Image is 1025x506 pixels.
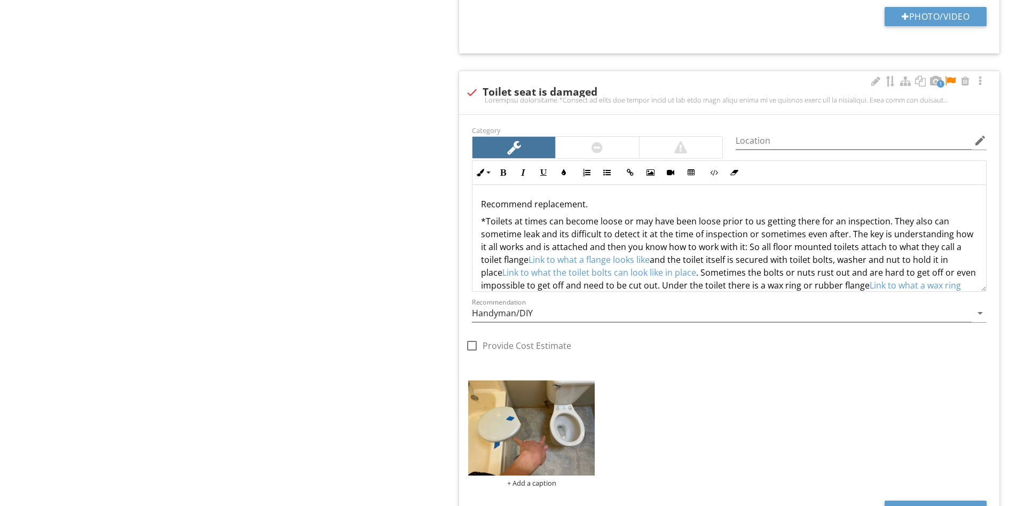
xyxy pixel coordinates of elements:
[660,162,681,183] button: Insert Video
[472,305,972,322] input: Recommendation
[468,479,595,487] div: + Add a caption
[483,340,571,351] label: Provide Cost Estimate
[466,96,993,104] div: Loremipsu dolorsitame.*Consect ad elits doe tempor incid ut lab etdo magn aliqu enima mi ve quisn...
[640,162,660,183] button: Insert Image (Ctrl+P)
[704,162,724,183] button: Code View
[502,267,696,278] a: Link to what the toilet bolts can look like in place
[529,254,650,266] a: Link to what a flange looks like
[937,80,944,88] span: 1
[974,307,987,320] i: arrow_drop_down
[974,134,987,147] i: edit
[885,7,987,26] button: Photo/Video
[620,162,640,183] button: Insert Link (Ctrl+K)
[736,132,972,150] input: Location
[724,162,744,183] button: Clear Formatting
[472,126,500,135] label: Category
[481,198,977,211] p: Recommend replacement.
[468,380,595,476] img: data
[681,162,701,183] button: Insert Table
[481,215,977,317] p: *Toilets at times can become loose or may have been loose prior to us getting there for an inspec...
